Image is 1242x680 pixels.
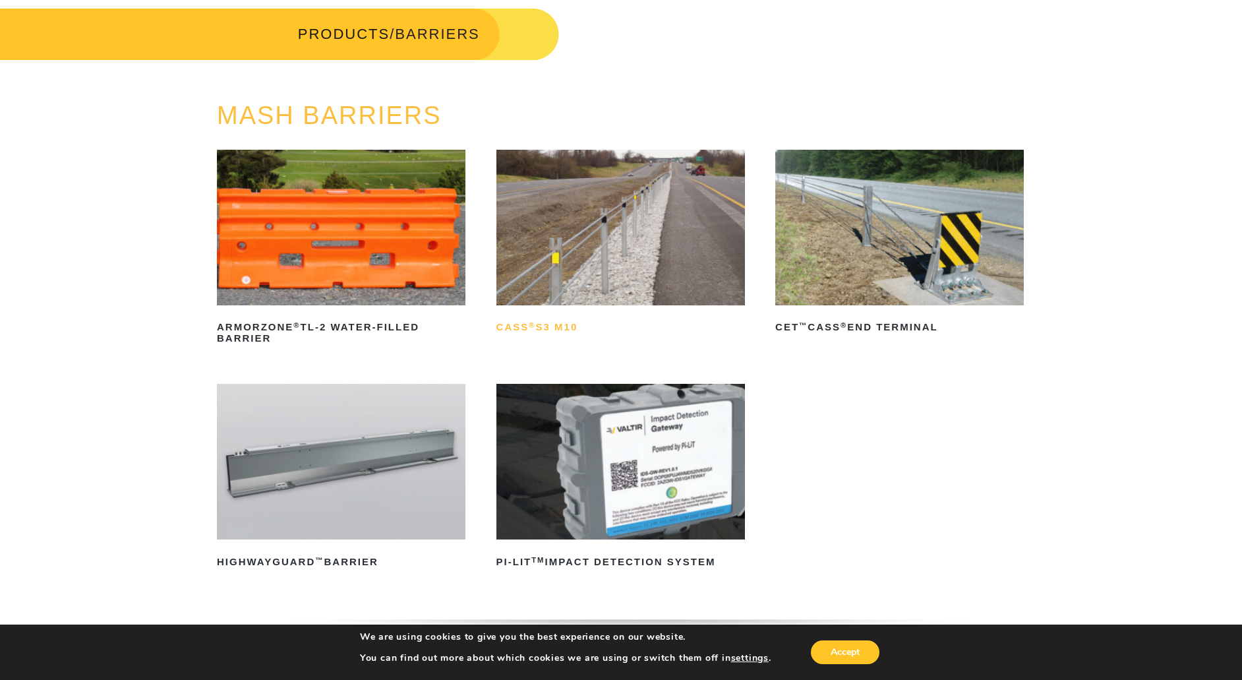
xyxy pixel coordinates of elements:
sup: ™ [799,321,808,329]
sup: ® [841,321,847,329]
span: BARRIERS [395,26,479,42]
sup: ® [293,321,300,329]
a: PI-LITTMImpact Detection System [496,384,745,572]
sup: ™ [315,556,324,564]
a: HighwayGuard™Barrier [217,384,465,572]
a: PRODUCTS [298,26,390,42]
p: You can find out more about which cookies we are using or switch them off in . [360,652,771,664]
button: settings [731,652,769,664]
sup: TM [531,556,545,564]
h2: ArmorZone TL-2 Water-Filled Barrier [217,317,465,349]
h2: HighwayGuard Barrier [217,551,465,572]
a: CET™CASS®End Terminal [775,150,1024,338]
a: MASH BARRIERS [217,102,442,129]
sup: ® [529,321,535,329]
h2: CET CASS End Terminal [775,317,1024,338]
button: Accept [811,640,879,664]
h2: CASS S3 M10 [496,317,745,338]
h2: PI-LIT Impact Detection System [496,551,745,572]
p: We are using cookies to give you the best experience on our website. [360,631,771,643]
a: ArmorZone®TL-2 Water-Filled Barrier [217,150,465,349]
a: CASS®S3 M10 [496,150,745,338]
